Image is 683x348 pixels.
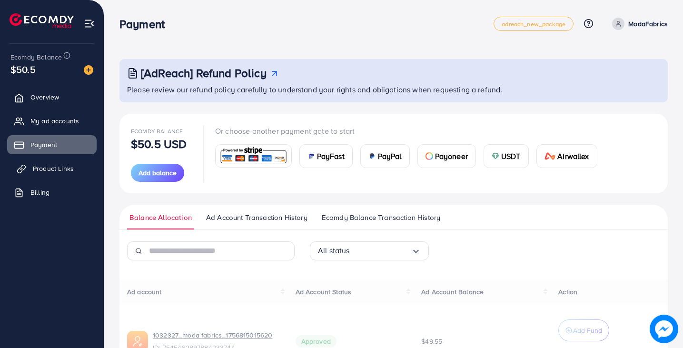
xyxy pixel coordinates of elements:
[30,92,59,102] span: Overview
[317,150,345,162] span: PayFast
[310,241,429,260] div: Search for option
[650,315,678,343] img: image
[215,144,292,168] a: card
[378,150,402,162] span: PayPal
[119,17,172,31] h3: Payment
[536,144,597,168] a: cardAirwallex
[494,17,574,31] a: adreach_new_package
[10,62,36,76] span: $50.5
[139,168,177,178] span: Add balance
[10,52,62,62] span: Ecomdy Balance
[215,125,605,137] p: Or choose another payment gate to start
[131,164,184,182] button: Add balance
[7,159,97,178] a: Product Links
[318,243,350,258] span: All status
[608,18,668,30] a: ModaFabrics
[10,13,74,28] img: logo
[501,150,521,162] span: USDT
[417,144,476,168] a: cardPayoneer
[84,18,95,29] img: menu
[435,150,468,162] span: Payoneer
[368,152,376,160] img: card
[33,164,74,173] span: Product Links
[299,144,353,168] a: cardPayFast
[426,152,433,160] img: card
[502,21,565,27] span: adreach_new_package
[628,18,668,30] p: ModaFabrics
[7,135,97,154] a: Payment
[484,144,529,168] a: cardUSDT
[557,150,589,162] span: Airwallex
[206,212,307,223] span: Ad Account Transaction History
[30,116,79,126] span: My ad accounts
[7,111,97,130] a: My ad accounts
[350,243,411,258] input: Search for option
[30,140,57,149] span: Payment
[322,212,440,223] span: Ecomdy Balance Transaction History
[307,152,315,160] img: card
[7,88,97,107] a: Overview
[7,183,97,202] a: Billing
[129,212,192,223] span: Balance Allocation
[492,152,499,160] img: card
[544,152,556,160] img: card
[131,127,183,135] span: Ecomdy Balance
[360,144,410,168] a: cardPayPal
[30,188,49,197] span: Billing
[84,65,93,75] img: image
[127,84,662,95] p: Please review our refund policy carefully to understand your rights and obligations when requesti...
[131,138,187,149] p: $50.5 USD
[141,66,267,80] h3: [AdReach] Refund Policy
[218,146,288,166] img: card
